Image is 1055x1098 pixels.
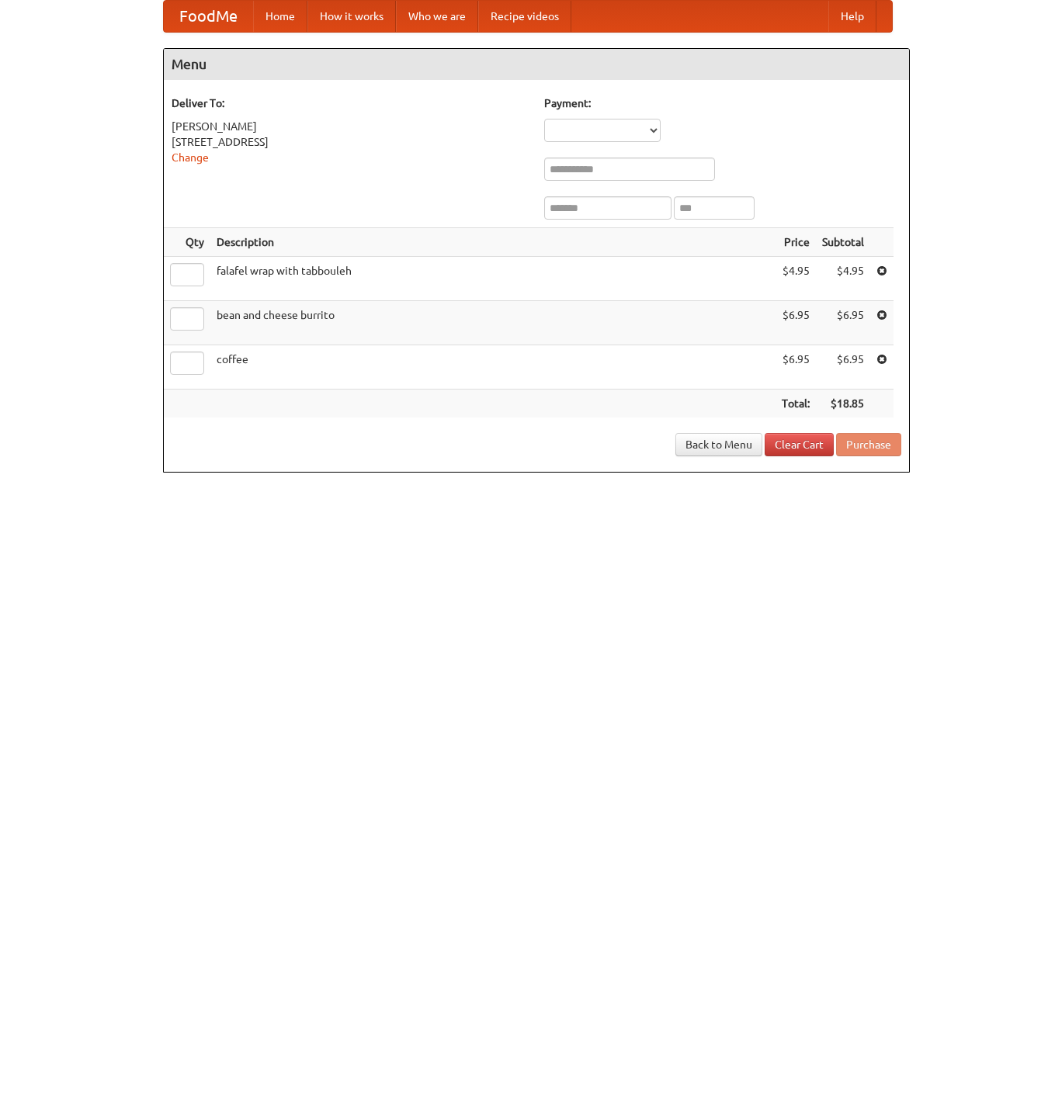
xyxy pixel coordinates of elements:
[776,345,816,390] td: $6.95
[172,95,529,111] h5: Deliver To:
[164,49,909,80] h4: Menu
[544,95,901,111] h5: Payment:
[765,433,834,456] a: Clear Cart
[210,345,776,390] td: coffee
[828,1,876,32] a: Help
[478,1,571,32] a: Recipe videos
[210,257,776,301] td: falafel wrap with tabbouleh
[210,228,776,257] th: Description
[776,390,816,418] th: Total:
[210,301,776,345] td: bean and cheese burrito
[816,345,870,390] td: $6.95
[816,257,870,301] td: $4.95
[172,151,209,164] a: Change
[675,433,762,456] a: Back to Menu
[164,228,210,257] th: Qty
[776,257,816,301] td: $4.95
[776,228,816,257] th: Price
[307,1,396,32] a: How it works
[396,1,478,32] a: Who we are
[816,228,870,257] th: Subtotal
[816,301,870,345] td: $6.95
[253,1,307,32] a: Home
[172,134,529,150] div: [STREET_ADDRESS]
[776,301,816,345] td: $6.95
[836,433,901,456] button: Purchase
[164,1,253,32] a: FoodMe
[172,119,529,134] div: [PERSON_NAME]
[816,390,870,418] th: $18.85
